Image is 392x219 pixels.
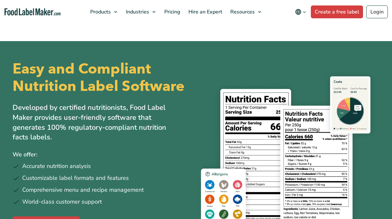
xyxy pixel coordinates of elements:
[311,5,363,18] a: Create a free label
[186,8,223,15] span: Hire an Expert
[124,8,150,15] span: Industries
[13,103,180,142] p: Developed by certified nutritionists, Food Label Maker provides user-friendly software that gener...
[88,8,111,15] span: Products
[13,60,191,95] h1: Easy and Compliant Nutrition Label Software
[366,5,388,18] a: Login
[22,197,102,206] span: World-class customer support
[22,162,91,171] span: Accurate nutrition analysis
[22,174,129,182] span: Customizable label formats and features
[162,8,181,15] span: Pricing
[5,8,61,16] a: Food Label Maker homepage
[22,186,144,194] span: Comprehensive menu and recipe management
[13,150,191,159] p: We offer:
[291,5,311,18] button: Change language
[228,8,255,15] span: Resources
